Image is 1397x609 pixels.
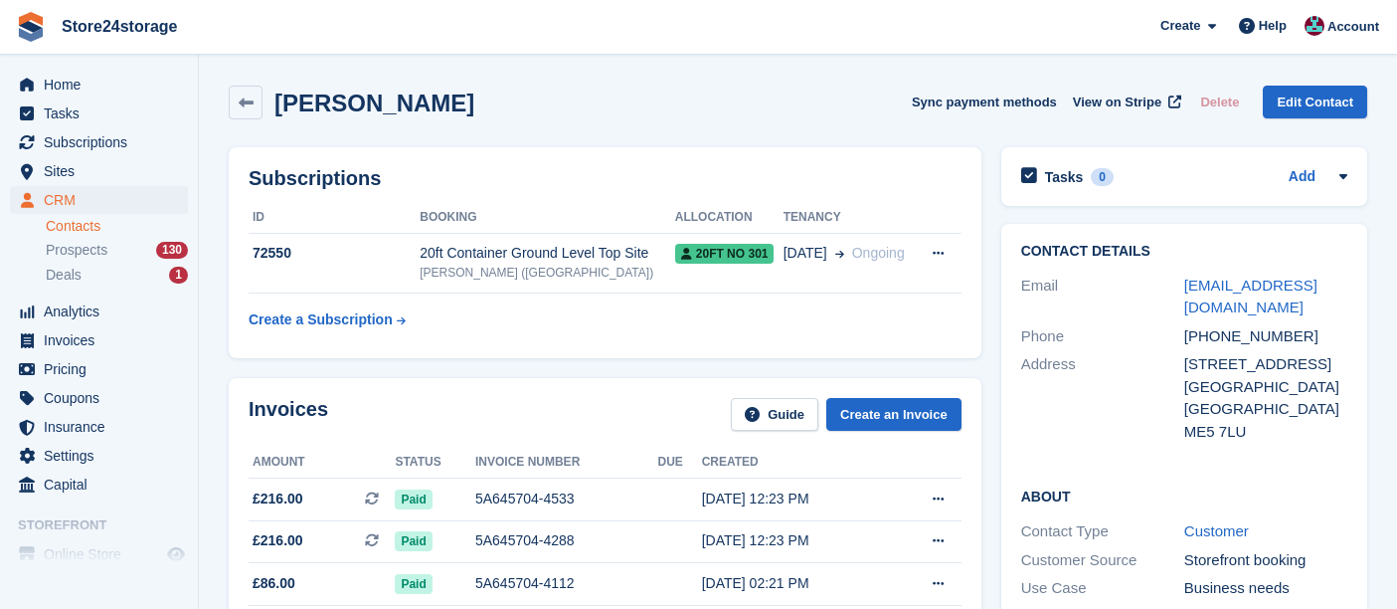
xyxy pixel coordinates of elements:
[54,10,186,43] a: Store24storage
[10,384,188,412] a: menu
[10,128,188,156] a: menu
[826,398,961,431] a: Create an Invoice
[475,573,658,594] div: 5A645704-4112
[44,100,163,127] span: Tasks
[1021,577,1184,600] div: Use Case
[420,243,675,264] div: 20ft Container Ground Level Top Site
[10,100,188,127] a: menu
[1021,520,1184,543] div: Contact Type
[16,12,46,42] img: stora-icon-8386f47178a22dfd0bd8f6a31ec36ba5ce8667c1dd55bd0f319d3a0aa187defe.svg
[253,573,295,594] span: £86.00
[1091,168,1114,186] div: 0
[253,530,303,551] span: £216.00
[1021,275,1184,319] div: Email
[420,202,675,234] th: Booking
[46,241,107,260] span: Prospects
[475,530,658,551] div: 5A645704-4288
[10,157,188,185] a: menu
[274,90,474,116] h2: [PERSON_NAME]
[10,540,188,568] a: menu
[10,71,188,99] a: menu
[1259,16,1287,36] span: Help
[852,245,905,261] span: Ongoing
[10,413,188,441] a: menu
[1184,421,1347,444] div: ME5 7LU
[1073,93,1161,112] span: View on Stripe
[44,71,163,99] span: Home
[702,489,889,509] div: [DATE] 12:23 PM
[46,217,188,236] a: Contacts
[1184,353,1347,376] div: [STREET_ADDRESS]
[1184,549,1347,572] div: Storefront booking
[44,540,163,568] span: Online Store
[1021,325,1184,348] div: Phone
[702,447,889,479] th: Created
[395,490,432,509] span: Paid
[702,530,889,551] div: [DATE] 12:23 PM
[44,298,163,325] span: Analytics
[1065,86,1185,118] a: View on Stripe
[1263,86,1367,118] a: Edit Contact
[1021,486,1347,506] h2: About
[156,242,188,259] div: 130
[1160,16,1200,36] span: Create
[44,186,163,214] span: CRM
[44,442,163,470] span: Settings
[249,302,406,338] a: Create a Subscription
[249,309,393,330] div: Create a Subscription
[46,265,188,286] a: Deals 1
[784,243,827,264] span: [DATE]
[249,202,420,234] th: ID
[420,264,675,282] div: [PERSON_NAME] ([GEOGRAPHIC_DATA])
[44,413,163,441] span: Insurance
[44,384,163,412] span: Coupons
[1327,17,1379,37] span: Account
[1021,549,1184,572] div: Customer Source
[1184,398,1347,421] div: [GEOGRAPHIC_DATA]
[164,542,188,566] a: Preview store
[1184,522,1249,539] a: Customer
[44,157,163,185] span: Sites
[44,128,163,156] span: Subscriptions
[1192,86,1247,118] button: Delete
[169,267,188,284] div: 1
[395,447,475,479] th: Status
[10,186,188,214] a: menu
[395,531,432,551] span: Paid
[395,574,432,594] span: Paid
[1184,376,1347,399] div: [GEOGRAPHIC_DATA]
[249,447,395,479] th: Amount
[1289,166,1315,189] a: Add
[1305,16,1324,36] img: George
[249,167,961,190] h2: Subscriptions
[10,298,188,325] a: menu
[44,355,163,383] span: Pricing
[675,202,784,234] th: Allocation
[702,573,889,594] div: [DATE] 02:21 PM
[249,398,328,431] h2: Invoices
[1184,325,1347,348] div: [PHONE_NUMBER]
[44,326,163,354] span: Invoices
[1184,277,1317,316] a: [EMAIL_ADDRESS][DOMAIN_NAME]
[10,442,188,470] a: menu
[18,515,198,535] span: Storefront
[10,355,188,383] a: menu
[475,447,658,479] th: Invoice number
[784,202,916,234] th: Tenancy
[912,86,1057,118] button: Sync payment methods
[731,398,818,431] a: Guide
[658,447,702,479] th: Due
[675,244,775,264] span: 20ft No 301
[475,489,658,509] div: 5A645704-4533
[44,471,163,499] span: Capital
[46,240,188,261] a: Prospects 130
[10,326,188,354] a: menu
[1021,353,1184,443] div: Address
[253,489,303,509] span: £216.00
[1021,244,1347,260] h2: Contact Details
[46,266,82,285] span: Deals
[10,471,188,499] a: menu
[1045,168,1084,186] h2: Tasks
[1184,577,1347,600] div: Business needs
[249,243,420,264] div: 72550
